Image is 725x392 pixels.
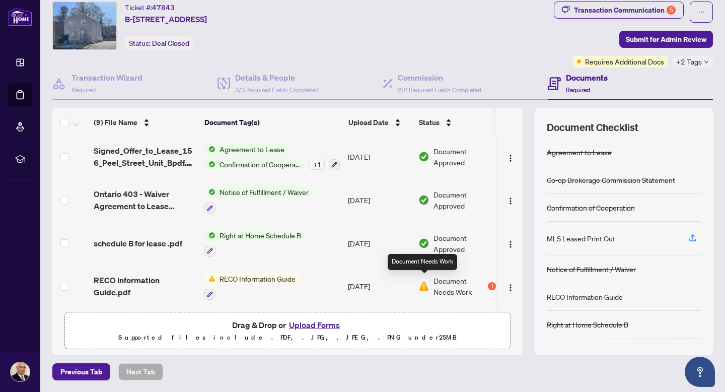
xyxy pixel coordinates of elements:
[152,39,189,48] span: Deal Closed
[419,117,440,128] span: Status
[506,154,515,162] img: Logo
[566,86,590,94] span: Required
[65,312,510,350] span: Drag & Drop orUpload FormsSupported files include .PDF, .JPG, .JPEG, .PNG under25MB
[547,174,675,185] div: Co-op Brokerage Commission Statement
[344,178,414,222] td: [DATE]
[94,145,196,169] span: Signed_Offer_to_Lease_156_Peel_Street_Unit_Bpdf.pdf
[94,237,182,249] span: schedule B for lease .pdf
[204,273,300,300] button: Status IconRECO Information Guide
[204,186,215,198] img: Status Icon
[11,362,30,381] img: Profile Icon
[344,222,414,265] td: [DATE]
[90,108,200,137] th: (9) File Name
[200,108,344,137] th: Document Tag(s)
[433,146,496,168] span: Document Approved
[506,240,515,248] img: Logo
[204,144,340,171] button: Status IconAgreement to LeaseStatus IconConfirmation of Cooperation+1
[204,230,215,241] img: Status Icon
[547,202,635,213] div: Confirmation of Cooperation
[676,56,702,68] span: +2 Tags
[94,188,196,212] span: Ontario 403 - Waiver Agreement to Lease Residential.pdf
[235,72,319,84] h4: Details & People
[204,230,305,257] button: Status IconRight at Home Schedule B
[204,273,215,284] img: Status Icon
[94,274,196,298] span: RECO Information Guide.pdf
[152,3,175,12] span: 47843
[125,13,207,25] span: B-[STREET_ADDRESS]
[388,254,457,270] div: Document Needs Work
[125,36,193,50] div: Status:
[585,56,664,67] span: Requires Additional Docs
[232,318,343,332] span: Drag & Drop or
[53,2,116,49] img: IMG-S12296446_1.jpg
[566,72,608,84] h4: Documents
[344,108,415,137] th: Upload Date
[60,364,102,380] span: Previous Tab
[215,273,300,284] span: RECO Information Guide
[488,282,496,290] div: 1
[547,291,623,302] div: RECO Information Guide
[698,9,705,16] span: ellipsis
[547,319,628,330] div: Right at Home Schedule B
[418,238,429,249] img: Document Status
[418,194,429,206] img: Document Status
[433,189,496,211] span: Document Approved
[685,357,715,387] button: Open asap
[547,264,636,275] div: Notice of Fulfillment / Waiver
[415,108,500,137] th: Status
[433,232,496,254] span: Document Approved
[547,147,612,158] div: Agreement to Lease
[118,363,163,380] button: Next Tab
[502,149,519,165] button: Logo
[418,151,429,162] img: Document Status
[71,332,504,344] p: Supported files include .PDF, .JPG, .JPEG, .PNG under 25 MB
[215,186,313,198] span: Notice of Fulfillment / Waiver
[619,31,713,48] button: Submit for Admin Review
[547,233,615,244] div: MLS Leased Print Out
[8,8,32,26] img: logo
[94,117,137,128] span: (9) File Name
[215,144,288,155] span: Agreement to Lease
[71,72,142,84] h4: Transaction Wizard
[215,230,305,241] span: Right at Home Schedule B
[502,192,519,208] button: Logo
[215,159,305,170] span: Confirmation of Cooperation
[574,2,676,18] div: Transaction Communication
[554,2,684,19] button: Transaction Communication5
[418,281,429,292] img: Document Status
[204,144,215,155] img: Status Icon
[344,136,414,179] td: [DATE]
[204,159,215,170] img: Status Icon
[286,318,343,332] button: Upload Forms
[71,86,96,94] span: Required
[704,59,709,64] span: down
[502,278,519,294] button: Logo
[667,6,676,15] div: 5
[547,120,638,135] span: Document Checklist
[398,72,481,84] h4: Commission
[52,363,110,380] button: Previous Tab
[506,197,515,205] img: Logo
[235,86,319,94] span: 3/3 Required Fields Completed
[626,31,706,47] span: Submit for Admin Review
[433,275,486,297] span: Document Needs Work
[506,284,515,292] img: Logo
[309,159,325,170] div: + 1
[348,117,389,128] span: Upload Date
[502,235,519,251] button: Logo
[125,2,175,13] div: Ticket #:
[204,186,313,214] button: Status IconNotice of Fulfillment / Waiver
[398,86,481,94] span: 2/2 Required Fields Completed
[344,265,414,308] td: [DATE]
